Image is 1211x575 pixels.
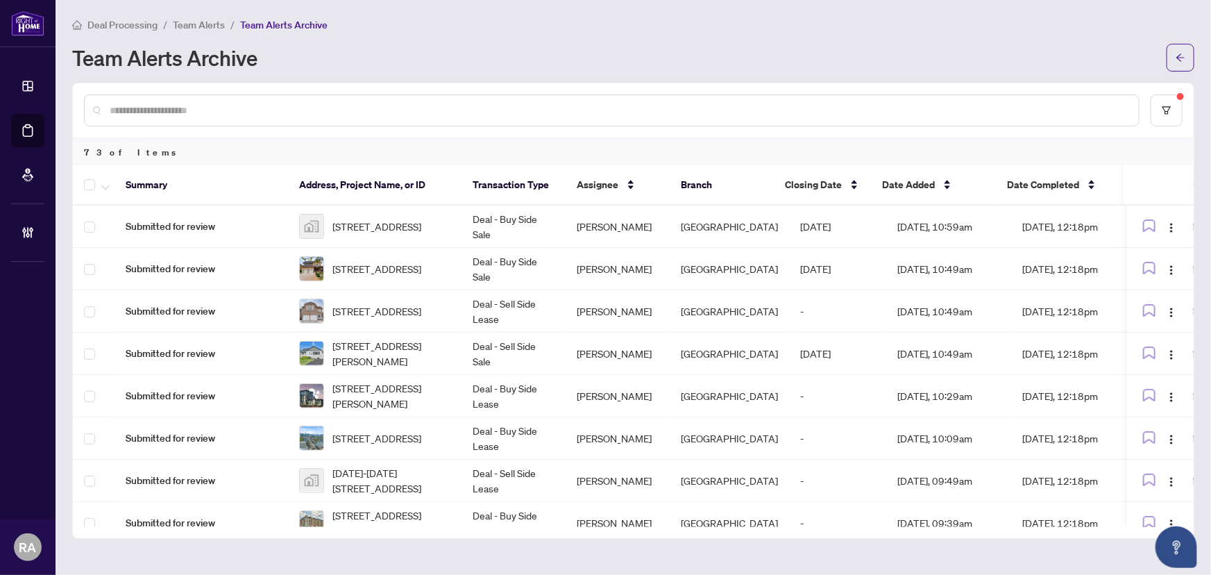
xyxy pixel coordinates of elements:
button: Logo [1160,469,1183,492]
li: / [230,17,235,33]
td: [DATE], 10:49am [886,290,1011,333]
td: [DATE], 12:18pm [1011,375,1136,417]
td: [DATE] [789,333,886,375]
img: Logo [1166,349,1177,360]
span: Date Added [882,177,935,192]
span: Date Completed [1007,177,1079,192]
h1: Team Alerts Archive [72,47,257,69]
span: filter [1162,106,1171,115]
td: [DATE], 10:29am [886,375,1011,417]
span: Submitted for review [126,346,277,361]
img: thumbnail-img [300,342,323,365]
span: Submitted for review [126,431,277,446]
td: Deal - Sell Side Sale [461,333,566,375]
td: [PERSON_NAME] [566,417,670,460]
button: filter [1151,94,1183,126]
span: Closing Date [785,177,842,192]
img: thumbnail-img [300,511,323,535]
button: Logo [1160,215,1183,237]
td: [GEOGRAPHIC_DATA] [670,248,789,290]
th: Summary [115,165,288,206]
td: [PERSON_NAME] [566,206,670,248]
img: Logo [1166,476,1177,487]
span: Submitted for review [126,303,277,319]
th: Assignee [566,165,670,206]
span: RA [19,537,37,557]
span: [DATE]-[DATE][STREET_ADDRESS] [332,465,450,496]
td: [PERSON_NAME] [566,502,670,544]
img: thumbnail-img [300,469,323,492]
span: Submitted for review [126,515,277,531]
span: Team Alerts [173,19,225,31]
td: [GEOGRAPHIC_DATA] [670,290,789,333]
td: [GEOGRAPHIC_DATA] [670,375,789,417]
td: Deal - Sell Side Lease [461,290,566,333]
span: Submitted for review [126,473,277,488]
td: [DATE], 12:18pm [1011,417,1136,460]
td: [GEOGRAPHIC_DATA] [670,333,789,375]
span: [STREET_ADDRESS] [332,219,421,234]
td: [DATE], 09:39am [886,502,1011,544]
img: thumbnail-img [300,426,323,450]
span: Team Alerts Archive [240,19,328,31]
td: [DATE], 10:59am [886,206,1011,248]
span: Assignee [577,177,618,192]
td: [PERSON_NAME] [566,248,670,290]
span: [STREET_ADDRESS] [332,261,421,276]
td: - [789,417,886,460]
img: logo [11,10,44,36]
button: Logo [1160,427,1183,449]
span: [STREET_ADDRESS][PERSON_NAME] [332,338,450,369]
td: Deal - Buy Side Sale [461,206,566,248]
td: [DATE] [789,206,886,248]
td: [DATE], 12:18pm [1011,502,1136,544]
span: Submitted for review [126,219,277,234]
img: thumbnail-img [300,215,323,238]
td: [DATE], 12:18pm [1011,290,1136,333]
td: Deal - Buy Side Sale [461,248,566,290]
td: Deal - Buy Side Lease [461,502,566,544]
td: [DATE], 10:49am [886,333,1011,375]
td: [DATE], 10:09am [886,417,1011,460]
li: / [163,17,167,33]
th: Transaction Type [461,165,566,206]
td: [GEOGRAPHIC_DATA] [670,460,789,502]
td: [GEOGRAPHIC_DATA] [670,502,789,544]
td: [PERSON_NAME] [566,375,670,417]
td: [DATE], 12:18pm [1011,206,1136,248]
td: Deal - Sell Side Lease [461,460,566,502]
td: - [789,460,886,502]
span: arrow-left [1176,53,1185,62]
td: [DATE] [789,248,886,290]
td: [DATE], 12:18pm [1011,460,1136,502]
img: Logo [1166,265,1177,276]
span: [STREET_ADDRESS][PERSON_NAME] [332,508,450,538]
img: thumbnail-img [300,257,323,281]
td: [PERSON_NAME] [566,290,670,333]
img: Logo [1166,434,1177,445]
td: [PERSON_NAME] [566,460,670,502]
span: Submitted for review [126,388,277,403]
td: - [789,375,886,417]
button: Logo [1160,342,1183,365]
td: [DATE], 12:18pm [1011,333,1136,375]
img: Logo [1166,307,1177,318]
td: Deal - Buy Side Lease [461,375,566,417]
span: Submitted for review [126,261,277,276]
img: thumbnail-img [300,384,323,408]
img: Logo [1166,519,1177,530]
td: [GEOGRAPHIC_DATA] [670,206,789,248]
span: home [72,20,82,30]
td: [DATE], 10:49am [886,248,1011,290]
button: Open asap [1155,526,1197,568]
th: Date Completed [996,165,1121,206]
th: Date Added [871,165,996,206]
td: - [789,290,886,333]
span: [STREET_ADDRESS][PERSON_NAME] [332,381,450,411]
button: Logo [1160,512,1183,534]
td: - [789,502,886,544]
td: [DATE], 12:18pm [1011,248,1136,290]
button: Logo [1160,385,1183,407]
td: [PERSON_NAME] [566,333,670,375]
img: thumbnail-img [300,299,323,323]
